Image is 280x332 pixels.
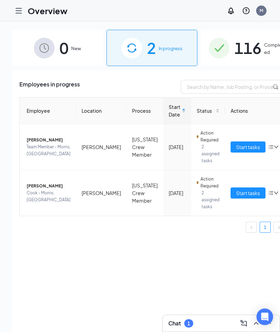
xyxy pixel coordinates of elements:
span: In progress [159,45,183,52]
span: Status [197,107,214,114]
div: [DATE] [169,189,186,197]
th: Location [76,98,127,124]
span: down [274,145,279,149]
th: Employee [20,98,76,124]
h3: Chat [168,320,181,327]
span: Action Required [200,176,220,190]
span: Action Required [200,130,220,144]
span: New [71,45,81,52]
td: [US_STATE] Crew Member [127,170,163,216]
svg: ComposeMessage [240,319,248,328]
span: Team Member - Morris, [GEOGRAPHIC_DATA] [27,144,71,157]
div: [DATE] [169,143,186,151]
svg: Hamburger [15,7,23,15]
li: Previous Page [246,222,257,233]
span: 2 assigned tasks [202,144,220,164]
span: [PERSON_NAME] [27,183,71,190]
span: bars [268,190,274,196]
svg: Notifications [227,7,235,15]
span: bars [268,144,274,150]
span: Start Date [169,103,180,118]
h1: Overview [28,5,67,17]
svg: ChevronUp [252,319,260,328]
div: 1 [187,321,190,326]
span: left [249,225,253,230]
div: Open Intercom Messenger [256,308,273,325]
button: ComposeMessage [238,318,249,329]
th: Process [127,98,163,124]
td: [PERSON_NAME] [76,124,127,170]
span: down [274,191,279,195]
span: 116 [234,36,261,60]
span: Employees in progress [19,80,80,94]
button: Start tasks [231,187,265,199]
span: 0 [59,36,68,60]
button: ChevronUp [251,318,262,329]
span: Cook - Morris, [GEOGRAPHIC_DATA] [27,190,71,203]
svg: QuestionInfo [242,7,250,15]
span: 2 assigned tasks [202,190,220,210]
button: left [246,222,257,233]
span: [PERSON_NAME] [27,137,71,144]
td: [PERSON_NAME] [76,170,127,216]
button: Start tasks [231,141,265,153]
div: M [260,8,263,13]
a: 1 [260,222,270,232]
li: 1 [260,222,271,233]
span: 2 [147,36,156,60]
span: Start tasks [236,189,260,197]
td: [US_STATE] Crew Member [127,124,163,170]
span: Start tasks [236,143,260,151]
th: Status [191,98,225,124]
